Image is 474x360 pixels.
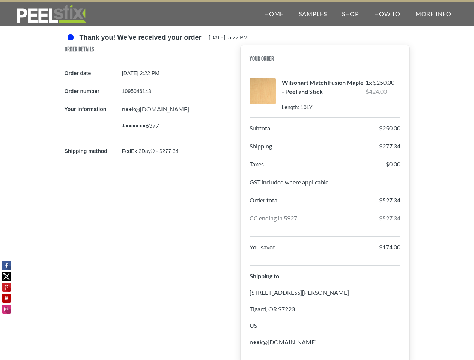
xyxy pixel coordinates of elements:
p: CC ending in 5927 [250,214,297,230]
p: You saved [250,243,276,259]
p: $527.34 [379,196,400,212]
div: 1095046143 [122,87,234,96]
h3: Thank you! We've received your order [80,31,202,42]
p: Tigard, OR 97223 [250,304,400,321]
p: 1 [366,78,400,103]
div: Your information [65,105,119,138]
span: $250.00 [373,79,394,86]
span: – [DATE]: 5:22 PM [202,31,248,45]
p: - [398,178,400,194]
p: Wilsonart Match Fusion Maple - Peel and Stick [282,78,366,103]
span: $424.00 [366,88,387,95]
p: $277.34 [379,142,400,158]
a: Shop [334,2,367,25]
a: Samples [291,2,334,25]
p: $174.00 [379,243,400,259]
div: FedEx 2Day® - $277.34 [122,147,234,156]
p: [STREET_ADDRESS][PERSON_NAME] [250,288,400,304]
h2: Order Details [65,45,234,60]
a: Home [257,2,291,25]
div: Order number [65,87,119,96]
div: Order date [65,69,119,78]
p: Order total [250,196,279,212]
p: Shipping to [250,271,400,288]
a: How To [367,2,408,25]
p: $0.00 [386,160,400,176]
p: $250.00 [379,124,400,140]
p: GST included where applicable [250,178,328,194]
a: More Info [408,2,459,25]
p: n••k@[DOMAIN_NAME] [122,105,234,121]
div: Length: 10LY [282,103,400,111]
p: Subtotal [250,124,272,140]
span: x [369,79,372,86]
div: Shipping method [65,147,119,156]
p: n••k@[DOMAIN_NAME] [250,337,400,354]
p: +••••••6377 [122,121,234,138]
p: Taxes [250,160,264,176]
p: Shipping [250,142,272,158]
p: -$527.34 [377,214,400,230]
div: [DATE] 2:22 PM [122,69,234,78]
h2: Your Order [250,54,400,69]
img: REFACE SUPPLIES [15,4,87,23]
p: US [250,321,400,337]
